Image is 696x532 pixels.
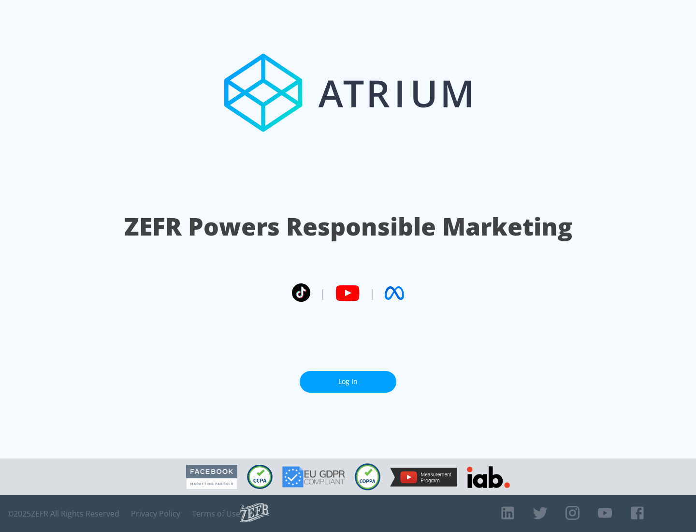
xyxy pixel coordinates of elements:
span: | [369,286,375,300]
img: IAB [467,466,510,488]
a: Terms of Use [192,509,240,518]
span: | [320,286,326,300]
a: Privacy Policy [131,509,180,518]
h1: ZEFR Powers Responsible Marketing [124,210,572,243]
img: COPPA Compliant [355,463,380,490]
img: YouTube Measurement Program [390,468,457,487]
img: Facebook Marketing Partner [186,465,237,489]
img: GDPR Compliant [282,466,345,488]
img: CCPA Compliant [247,465,273,489]
a: Log In [300,371,396,393]
span: © 2025 ZEFR All Rights Reserved [7,509,119,518]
